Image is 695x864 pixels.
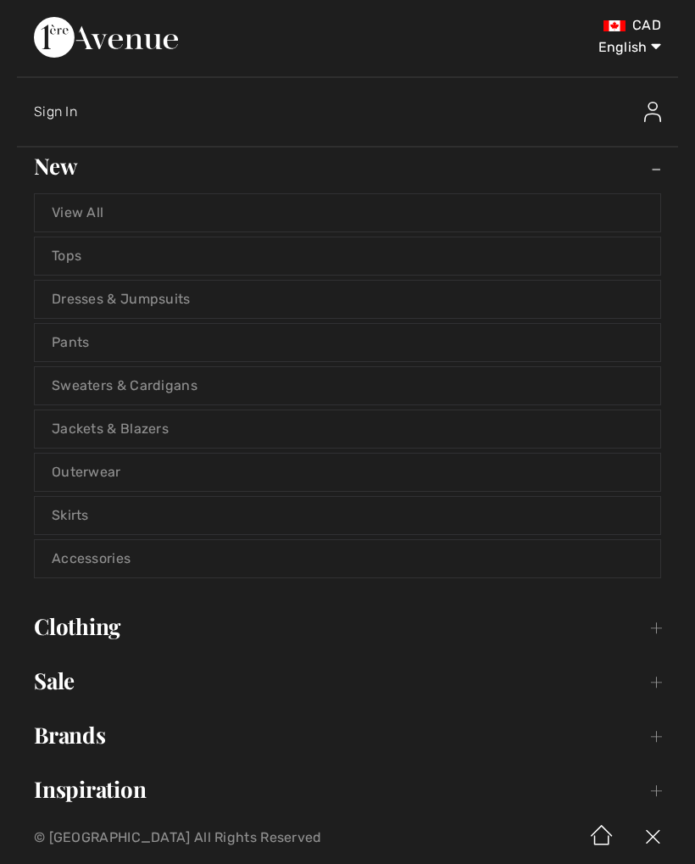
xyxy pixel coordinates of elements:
a: View All [35,194,660,231]
a: Pants [35,324,660,361]
a: Tops [35,237,660,275]
a: Accessories [35,540,660,577]
span: Sign In [34,103,77,120]
img: Sign In [644,102,661,122]
a: Sweaters & Cardigans [35,367,660,404]
img: Home [576,811,627,864]
img: 1ère Avenue [34,17,178,58]
img: X [627,811,678,864]
a: New [17,148,678,185]
a: Dresses & Jumpsuits [35,281,660,318]
div: CAD [410,17,661,34]
p: © [GEOGRAPHIC_DATA] All Rights Reserved [34,832,409,844]
a: Sale [17,662,678,700]
a: Outerwear [35,454,660,491]
a: Clothing [17,608,678,645]
a: Brands [17,716,678,754]
a: Skirts [35,497,660,534]
a: Inspiration [17,771,678,808]
a: Jackets & Blazers [35,410,660,448]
